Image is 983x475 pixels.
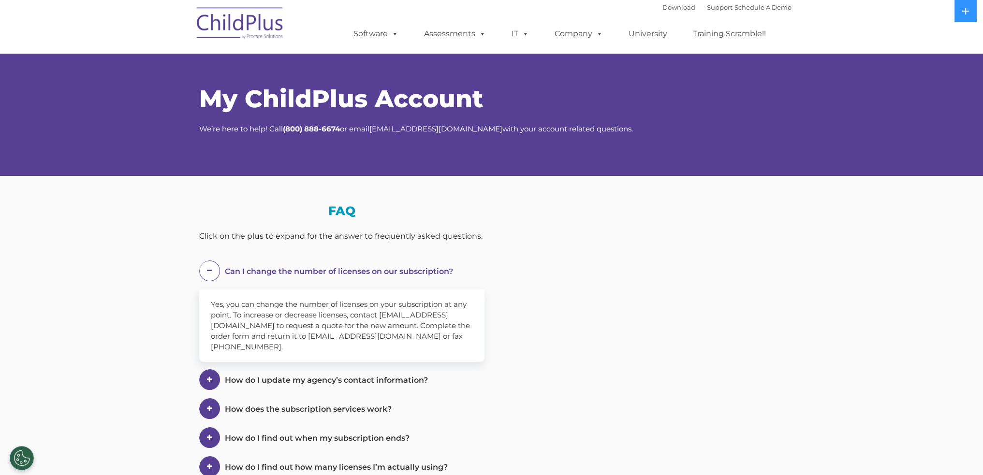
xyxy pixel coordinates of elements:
[199,84,483,114] span: My ChildPlus Account
[225,375,428,385] span: How do I update my agency’s contact information?
[285,124,340,133] strong: 800) 888-6674
[683,24,776,43] a: Training Scramble!!
[199,289,484,362] div: Yes, you can change the number of licenses on your subscription at any point. To increase or decr...
[225,433,410,443] span: How do I find out when my subscription ends?
[502,24,539,43] a: IT
[707,3,733,11] a: Support
[619,24,677,43] a: University
[225,462,448,472] span: How do I find out how many licenses I’m actually using?
[199,229,484,244] div: Click on the plus to expand for the answer to frequently asked questions.
[225,267,453,276] span: Can I change the number of licenses on our subscription?
[662,3,695,11] a: Download
[283,124,285,133] strong: (
[734,3,792,11] a: Schedule A Demo
[199,205,484,217] h3: FAQ
[192,0,289,49] img: ChildPlus by Procare Solutions
[369,124,502,133] a: [EMAIL_ADDRESS][DOMAIN_NAME]
[199,124,633,133] span: We’re here to help! Call or email with your account related questions.
[414,24,496,43] a: Assessments
[225,404,392,414] span: How does the subscription services work?
[10,446,34,470] button: Cookies Settings
[344,24,408,43] a: Software
[545,24,613,43] a: Company
[662,3,792,11] font: |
